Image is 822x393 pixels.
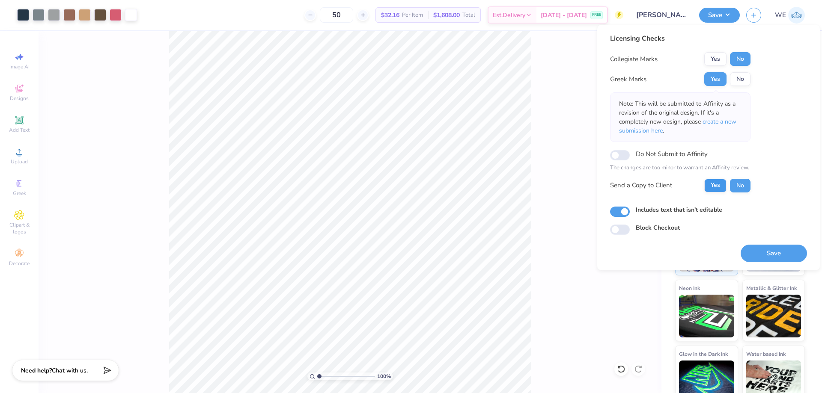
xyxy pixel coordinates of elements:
span: Add Text [9,127,30,133]
label: Block Checkout [636,223,680,232]
button: Yes [704,52,727,66]
button: Yes [704,72,727,86]
span: 100 % [377,372,391,380]
span: Per Item [402,11,423,20]
p: The changes are too minor to warrant an Affinity review. [610,164,751,172]
span: Upload [11,158,28,165]
img: Neon Ink [679,295,734,337]
span: FREE [592,12,601,18]
button: Save [699,8,740,23]
span: WE [775,10,786,20]
button: Save [741,245,807,262]
span: Est. Delivery [493,11,525,20]
strong: Need help? [21,366,52,375]
span: Glow in the Dark Ink [679,349,728,358]
span: $32.16 [381,11,399,20]
span: Decorate [9,260,30,267]
button: No [730,72,751,86]
div: Collegiate Marks [610,54,658,64]
div: Send a Copy to Client [610,180,672,190]
img: Werrine Empeynado [788,7,805,24]
span: Clipart & logos [4,222,34,235]
span: [DATE] - [DATE] [541,11,587,20]
a: WE [775,7,805,24]
span: $1,608.00 [433,11,460,20]
img: Metallic & Glitter Ink [746,295,801,337]
span: Total [462,11,475,20]
span: Metallic & Glitter Ink [746,284,797,293]
span: Neon Ink [679,284,700,293]
p: Note: This will be submitted to Affinity as a revision of the original design. If it's a complete... [619,99,742,135]
input: Untitled Design [630,6,693,24]
label: Do Not Submit to Affinity [636,148,708,160]
span: Greek [13,190,26,197]
span: Image AI [9,63,30,70]
div: Greek Marks [610,74,646,84]
span: Water based Ink [746,349,786,358]
input: – – [320,7,353,23]
label: Includes text that isn't editable [636,205,722,214]
span: Chat with us. [52,366,88,375]
div: Licensing Checks [610,33,751,44]
button: Yes [704,179,727,192]
button: No [730,179,751,192]
button: No [730,52,751,66]
span: Designs [10,95,29,102]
